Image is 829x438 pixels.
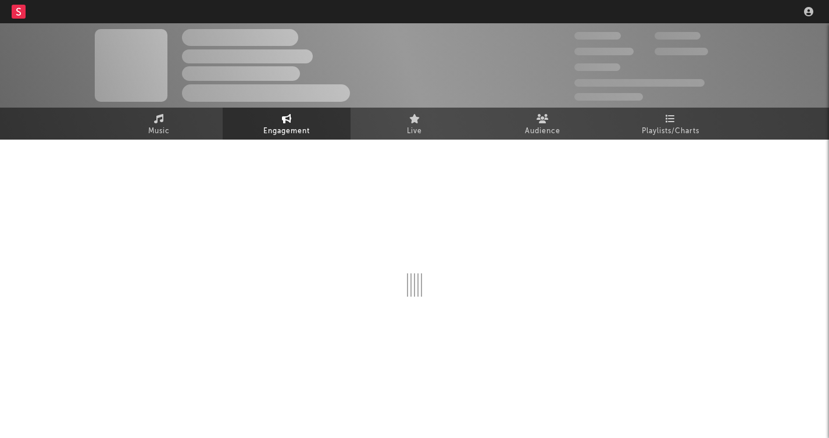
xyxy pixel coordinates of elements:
span: Playlists/Charts [642,124,699,138]
span: 100,000 [655,32,701,40]
span: 300,000 [574,32,621,40]
span: 100,000 [574,63,620,71]
a: Live [351,108,478,140]
a: Playlists/Charts [606,108,734,140]
span: Engagement [263,124,310,138]
a: Music [95,108,223,140]
span: 50,000,000 [574,48,634,55]
span: Audience [525,124,560,138]
a: Audience [478,108,606,140]
a: Engagement [223,108,351,140]
span: Jump Score: 85.0 [574,93,643,101]
span: 50,000,000 Monthly Listeners [574,79,705,87]
span: 1,000,000 [655,48,708,55]
span: Live [407,124,422,138]
span: Music [148,124,170,138]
